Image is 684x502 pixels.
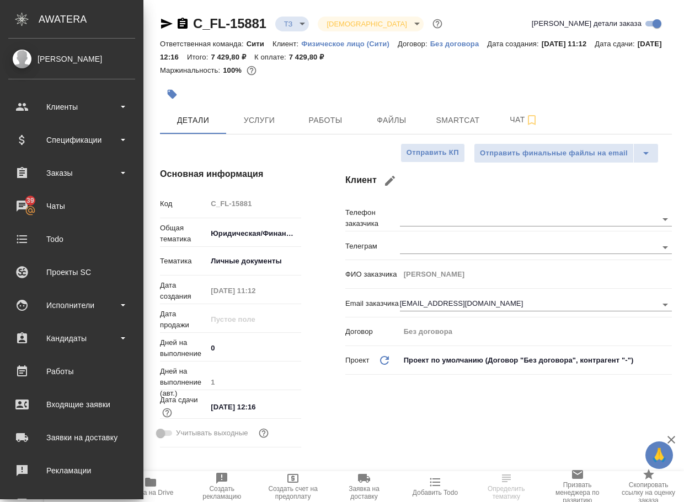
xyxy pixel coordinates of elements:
[318,17,423,31] div: ТЗ
[207,399,301,415] input: ✎ Введи что-нибудь
[542,40,595,48] p: [DATE] 11:12
[160,280,207,302] p: Дата создания
[187,53,211,61] p: Итого:
[398,40,430,48] p: Договор:
[474,143,659,163] div: split button
[400,143,465,163] button: Отправить КП
[3,457,141,484] a: Рекламации
[399,471,471,502] button: Добавить Todo
[176,17,189,30] button: Скопировать ссылку
[207,196,301,212] input: Пустое поле
[160,82,184,106] button: Добавить тэг
[207,252,307,271] div: Личные документы
[160,17,173,30] button: Скопировать ссылку для ЯМессенджера
[233,114,286,127] span: Услуги
[345,326,400,337] p: Договор
[211,53,254,61] p: 7 429,80 ₽
[8,264,135,280] div: Проекты SC
[281,19,296,29] button: ТЗ
[272,40,301,48] p: Клиент:
[480,147,628,160] span: Отправить финальные файлы на email
[8,165,135,181] div: Заказы
[658,297,673,312] button: Open
[160,395,198,406] p: Дата сдачи
[431,114,484,127] span: Smartcat
[160,40,247,48] p: Ответственная команда:
[474,143,634,163] button: Отправить финальные файлы на email
[275,17,309,31] div: ТЗ
[301,40,398,48] p: Физическое лицо (Сити)
[8,396,135,413] div: Входящие заявки
[650,444,669,467] span: 🙏
[160,337,207,359] p: Дней на выполнение
[207,340,301,356] input: ✎ Введи что-нибудь
[301,39,398,48] a: Физическое лицо (Сити)
[254,53,289,61] p: К оплате:
[8,297,135,314] div: Исполнители
[323,19,410,29] button: [DEMOGRAPHIC_DATA]
[3,192,141,220] a: 39Чаты
[20,195,41,206] span: 39
[39,8,143,30] div: AWATERA
[244,63,259,78] button: 0.00 RUB;
[3,424,141,451] a: Заявки на доставку
[207,374,301,390] input: Пустое поле
[160,168,301,181] h4: Основная информация
[471,471,542,502] button: Определить тематику
[613,471,684,502] button: Скопировать ссылку на оценку заказа
[8,429,135,446] div: Заявки на доставку
[645,441,673,469] button: 🙏
[345,241,400,252] p: Телеграм
[193,485,251,500] span: Создать рекламацию
[430,39,488,48] a: Без договора
[525,114,538,127] svg: Подписаться
[8,363,135,380] div: Работы
[8,330,135,347] div: Кандидаты
[160,256,207,267] p: Тематика
[413,489,458,496] span: Добавить Todo
[176,428,248,439] span: Учитывать выходные
[430,17,445,31] button: Доп статусы указывают на важность/срочность заказа
[3,258,141,286] a: Проекты SC
[430,40,488,48] p: Без договора
[595,40,637,48] p: Дата сдачи:
[8,99,135,115] div: Клиенты
[345,269,400,280] p: ФИО заказчика
[477,485,535,500] span: Определить тематику
[160,223,207,245] p: Общая тематика
[407,147,459,159] span: Отправить КП
[289,53,333,61] p: 7 429,80 ₽
[167,114,220,127] span: Детали
[299,114,352,127] span: Работы
[487,40,541,48] p: Дата создания:
[207,311,301,327] input: Пустое поле
[223,66,244,74] p: 100%
[160,366,207,399] p: Дней на выполнение (авт.)
[532,18,642,29] span: [PERSON_NAME] детали заказа
[400,351,672,370] div: Проект по умолчанию (Договор "Без договора", контрагент "-")
[8,462,135,479] div: Рекламации
[658,212,673,227] button: Open
[207,224,307,243] div: Юридическая/Финансовая
[365,114,418,127] span: Файлы
[160,406,174,420] button: Если добавить услуги и заполнить их объемом, то дата рассчитается автоматически
[193,16,266,31] a: C_FL-15881
[400,323,672,339] input: Пустое поле
[247,40,272,48] p: Сити
[256,426,271,440] button: Выбери, если сб и вс нужно считать рабочими днями для выполнения заказа.
[160,309,207,331] p: Дата продажи
[160,66,223,74] p: Маржинальность:
[345,355,370,366] p: Проект
[400,266,672,282] input: Пустое поле
[345,168,672,194] h4: Клиент
[8,53,135,65] div: [PERSON_NAME]
[345,298,400,309] p: Email заказчика
[3,358,141,385] a: Работы
[658,240,673,255] button: Open
[498,113,551,127] span: Чат
[160,198,207,209] p: Код
[186,471,258,502] button: Создать рекламацию
[8,198,135,214] div: Чаты
[115,471,186,502] button: Папка на Drive
[542,471,613,502] button: Призвать менеджера по развитию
